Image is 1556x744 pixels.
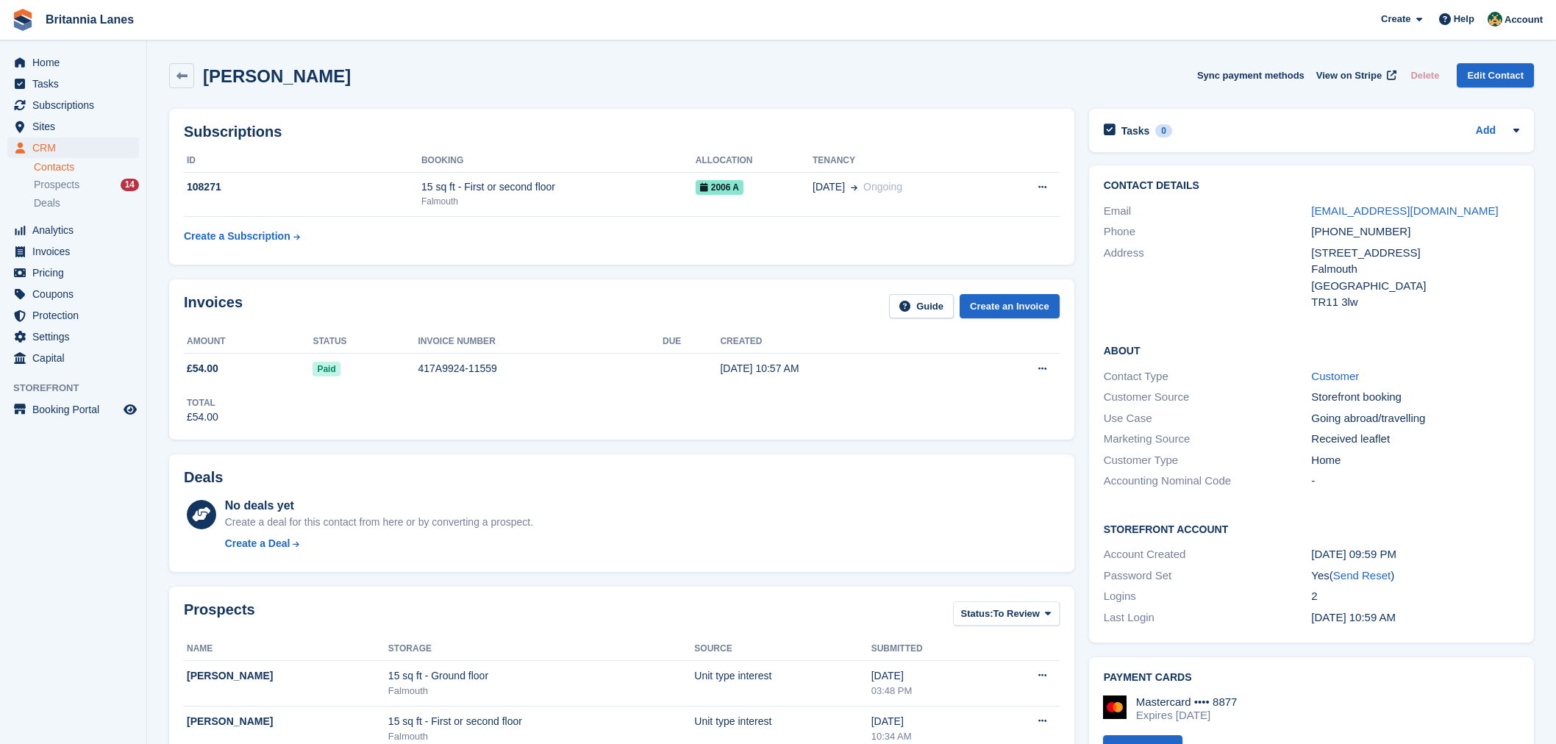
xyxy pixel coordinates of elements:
[12,9,34,31] img: stora-icon-8386f47178a22dfd0bd8f6a31ec36ba5ce8667c1dd55bd0f319d3a0aa187defe.svg
[871,637,989,661] th: Submitted
[694,668,871,684] div: Unit type interest
[34,160,139,174] a: Contacts
[1104,223,1312,240] div: Phone
[871,729,989,744] div: 10:34 AM
[7,399,139,420] a: menu
[388,729,695,744] div: Falmouth
[187,361,218,376] span: £54.00
[34,178,79,192] span: Prospects
[1311,546,1519,563] div: [DATE] 09:59 PM
[388,637,695,661] th: Storage
[184,601,255,629] h2: Prospects
[1311,389,1519,406] div: Storefront booking
[32,305,121,326] span: Protection
[1104,245,1312,311] div: Address
[225,515,533,530] div: Create a deal for this contact from here or by converting a prospect.
[7,52,139,73] a: menu
[32,284,121,304] span: Coupons
[993,607,1040,621] span: To Review
[1155,124,1172,137] div: 0
[32,399,121,420] span: Booking Portal
[34,196,139,211] a: Deals
[1311,204,1498,217] a: [EMAIL_ADDRESS][DOMAIN_NAME]
[184,223,300,250] a: Create a Subscription
[1457,63,1534,87] a: Edit Contact
[421,149,696,173] th: Booking
[961,607,993,621] span: Status:
[32,262,121,283] span: Pricing
[184,229,290,244] div: Create a Subscription
[1136,709,1238,722] div: Expires [DATE]
[694,637,871,661] th: Source
[1104,521,1519,536] h2: Storefront Account
[388,714,695,729] div: 15 sq ft - First or second floor
[1104,389,1312,406] div: Customer Source
[1104,410,1312,427] div: Use Case
[696,149,813,173] th: Allocation
[1488,12,1502,26] img: Nathan Kellow
[1104,431,1312,448] div: Marketing Source
[32,241,121,262] span: Invoices
[32,220,121,240] span: Analytics
[1311,431,1519,448] div: Received leaflet
[7,74,139,94] a: menu
[1311,410,1519,427] div: Going abroad/travelling
[1104,343,1519,357] h2: About
[7,137,139,158] a: menu
[871,668,989,684] div: [DATE]
[32,326,121,347] span: Settings
[1104,568,1312,584] div: Password Set
[7,220,139,240] a: menu
[32,116,121,137] span: Sites
[1330,569,1394,582] span: ( )
[418,361,663,376] div: 417A9924-11559
[889,294,954,318] a: Guide
[184,179,421,195] div: 108271
[1311,278,1519,295] div: [GEOGRAPHIC_DATA]
[1197,63,1305,87] button: Sync payment methods
[1311,370,1359,382] a: Customer
[187,396,218,409] div: Total
[421,179,696,195] div: 15 sq ft - First or second floor
[313,362,340,376] span: Paid
[1381,12,1410,26] span: Create
[313,330,418,354] th: Status
[1310,63,1399,87] a: View on Stripe
[32,137,121,158] span: CRM
[960,294,1060,318] a: Create an Invoice
[1104,473,1312,490] div: Accounting Nominal Code
[1311,473,1519,490] div: -
[720,361,964,376] div: [DATE] 10:57 AM
[34,196,60,210] span: Deals
[32,348,121,368] span: Capital
[1103,695,1127,719] img: Mastercard Logo
[1454,12,1474,26] span: Help
[1311,245,1519,262] div: [STREET_ADDRESS]
[813,179,845,195] span: [DATE]
[694,714,871,729] div: Unit type interest
[1405,63,1445,87] button: Delete
[187,714,388,729] div: [PERSON_NAME]
[1104,368,1312,385] div: Contact Type
[225,536,533,551] a: Create a Deal
[121,179,139,191] div: 14
[121,401,139,418] a: Preview store
[1333,569,1391,582] a: Send Reset
[40,7,140,32] a: Britannia Lanes
[1104,588,1312,605] div: Logins
[7,116,139,137] a: menu
[1104,203,1312,220] div: Email
[187,409,218,425] div: £54.00
[32,52,121,73] span: Home
[1136,695,1238,709] div: Mastercard •••• 8877
[1121,124,1150,137] h2: Tasks
[418,330,663,354] th: Invoice number
[184,637,388,661] th: Name
[663,330,720,354] th: Due
[388,684,695,698] div: Falmouth
[1104,609,1312,626] div: Last Login
[1311,261,1519,278] div: Falmouth
[871,714,989,729] div: [DATE]
[187,668,388,684] div: [PERSON_NAME]
[1311,452,1519,469] div: Home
